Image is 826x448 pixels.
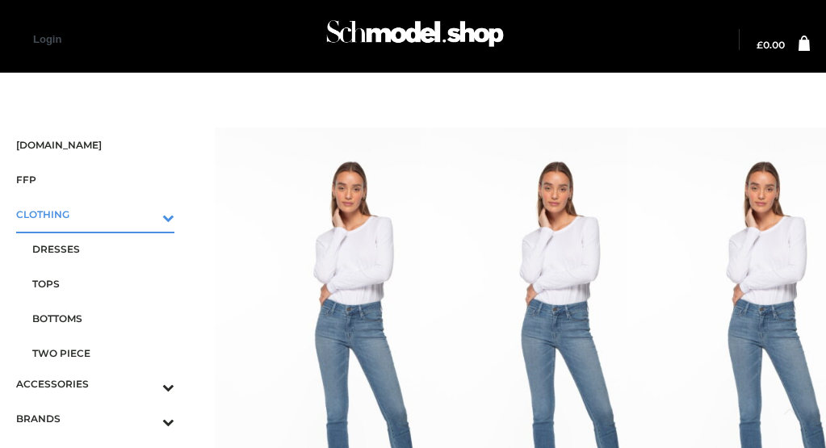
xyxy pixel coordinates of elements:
[32,274,174,293] span: TOPS
[16,170,174,189] span: FFP
[16,409,174,428] span: BRANDS
[16,197,174,232] a: CLOTHINGToggle Submenu
[16,136,174,154] span: [DOMAIN_NAME]
[16,375,174,393] span: ACCESSORIES
[16,401,174,436] a: BRANDSToggle Submenu
[757,40,785,50] a: £0.00
[118,197,174,232] button: Toggle Submenu
[32,232,174,266] a: DRESSES
[32,266,174,301] a: TOPS
[322,9,508,66] img: Schmodel Admin 964
[16,205,174,224] span: CLOTHING
[32,240,174,258] span: DRESSES
[757,39,763,51] span: £
[769,343,810,383] span: Back to top
[32,301,174,336] a: BOTTOMS
[16,366,174,401] a: ACCESSORIESToggle Submenu
[757,39,785,51] bdi: 0.00
[33,33,61,45] a: Login
[16,128,174,162] a: [DOMAIN_NAME]
[118,366,174,401] button: Toggle Submenu
[32,336,174,371] a: TWO PIECE
[118,401,174,436] button: Toggle Submenu
[16,162,174,197] a: FFP
[32,309,174,328] span: BOTTOMS
[319,14,508,66] a: Schmodel Admin 964
[32,344,174,362] span: TWO PIECE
